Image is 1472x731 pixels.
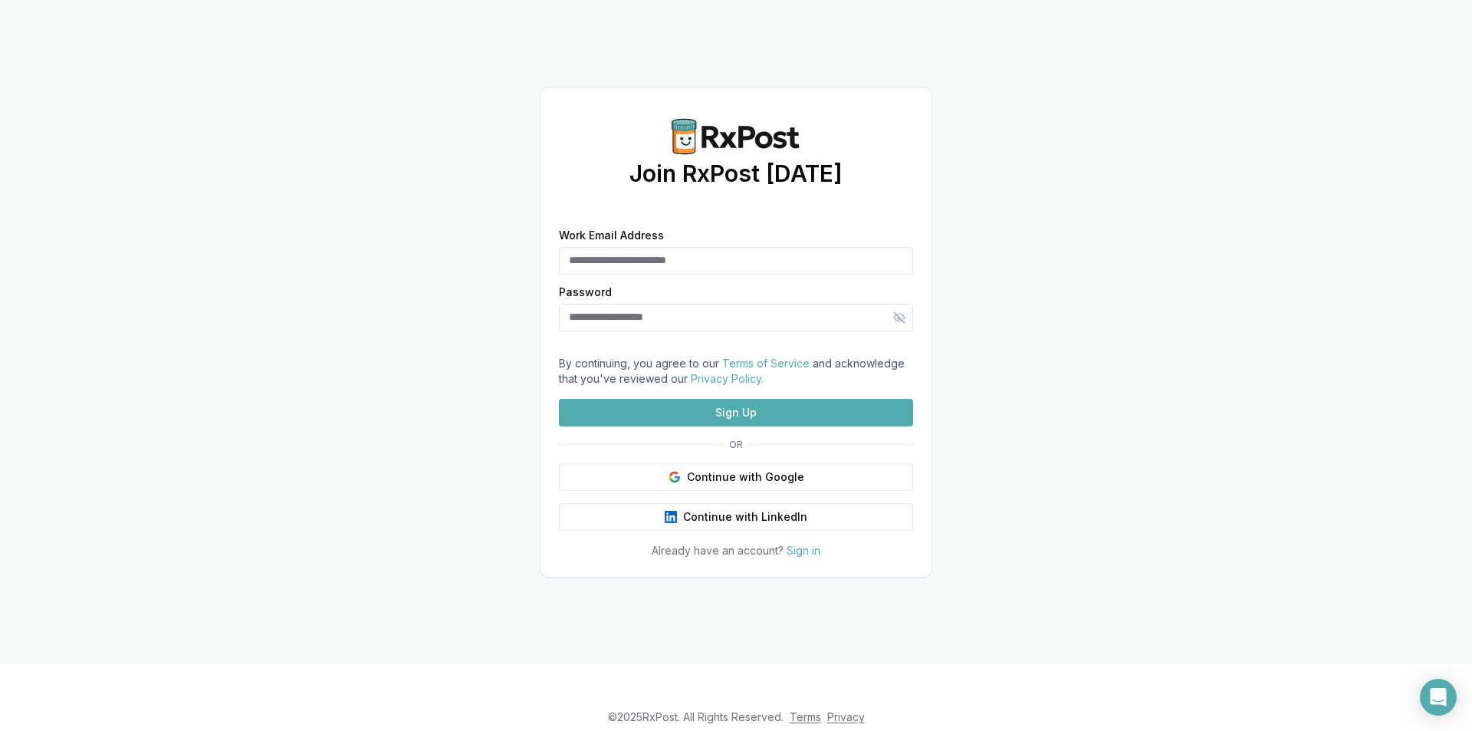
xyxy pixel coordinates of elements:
div: By continuing, you agree to our and acknowledge that you've reviewed our [559,356,913,387]
button: Continue with Google [559,463,913,491]
button: Sign Up [559,399,913,426]
img: RxPost Logo [662,118,810,155]
a: Privacy [827,710,865,723]
label: Work Email Address [559,230,913,241]
a: Sign in [787,544,820,557]
span: Already have an account? [652,544,784,557]
a: Terms [790,710,821,723]
button: Continue with LinkedIn [559,503,913,531]
h1: Join RxPost [DATE] [629,160,843,187]
label: Password [559,287,913,298]
a: Terms of Service [722,357,810,370]
img: Google [669,471,681,483]
span: OR [723,439,749,451]
img: LinkedIn [665,511,677,523]
div: Open Intercom Messenger [1420,679,1457,716]
a: Privacy Policy. [691,372,764,385]
button: Hide password [886,304,913,331]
